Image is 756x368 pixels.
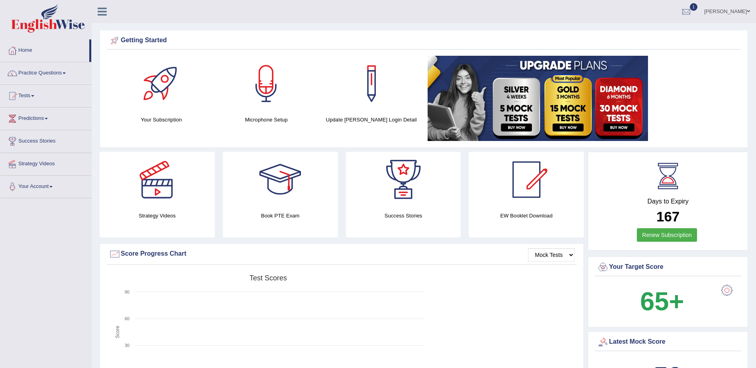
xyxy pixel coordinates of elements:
[640,287,684,316] b: 65+
[0,176,91,196] a: Your Account
[637,228,697,242] a: Renew Subscription
[218,115,314,124] h4: Microphone Setup
[597,261,739,273] div: Your Target Score
[125,316,130,321] text: 60
[597,336,739,348] div: Latest Mock Score
[115,326,120,339] tspan: Score
[113,115,210,124] h4: Your Subscription
[125,290,130,294] text: 90
[0,130,91,150] a: Success Stories
[0,62,91,82] a: Practice Questions
[323,115,420,124] h4: Update [PERSON_NAME] Login Detail
[109,35,739,47] div: Getting Started
[469,211,584,220] h4: EW Booklet Download
[346,211,461,220] h4: Success Stories
[249,274,287,282] tspan: Test scores
[0,39,89,59] a: Home
[100,211,215,220] h4: Strategy Videos
[125,343,130,348] text: 30
[0,85,91,105] a: Tests
[690,3,698,11] span: 1
[656,209,679,224] b: 167
[597,198,739,205] h4: Days to Expiry
[0,108,91,127] a: Predictions
[428,56,648,141] img: small5.jpg
[109,248,575,260] div: Score Progress Chart
[0,153,91,173] a: Strategy Videos
[223,211,338,220] h4: Book PTE Exam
